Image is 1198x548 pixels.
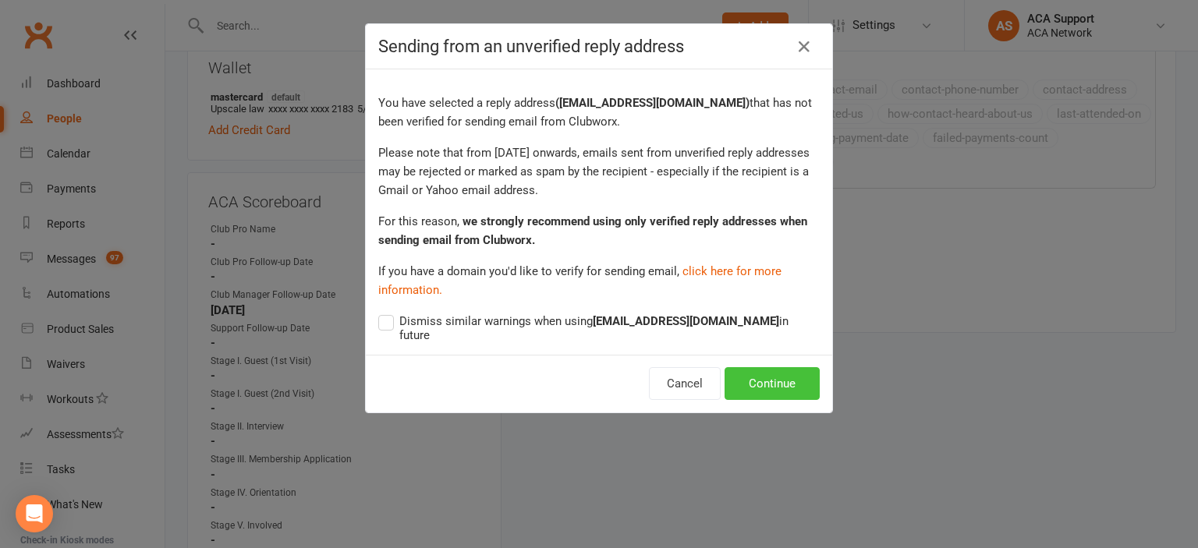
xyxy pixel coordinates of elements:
h4: Sending from an unverified reply address [378,37,820,56]
button: Cancel [649,367,721,400]
p: If you have a domain you'd like to verify for sending email, [378,262,820,299]
strong: ( [EMAIL_ADDRESS][DOMAIN_NAME] ) [555,96,750,110]
strong: we strongly recommend using only verified reply addresses when sending email from Clubworx. [378,214,807,247]
div: Open Intercom Messenger [16,495,53,532]
a: Close [792,34,817,59]
p: For this reason, [378,212,820,249]
strong: [EMAIL_ADDRESS][DOMAIN_NAME] [593,314,779,328]
button: Continue [725,367,820,400]
p: Please note that from [DATE] onwards, emails sent from unverified reply addresses may be rejected... [378,143,820,200]
span: Dismiss similar warnings when using in future [399,312,820,342]
p: You have selected a reply address that has not been verified for sending email from Clubworx. [378,94,820,131]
